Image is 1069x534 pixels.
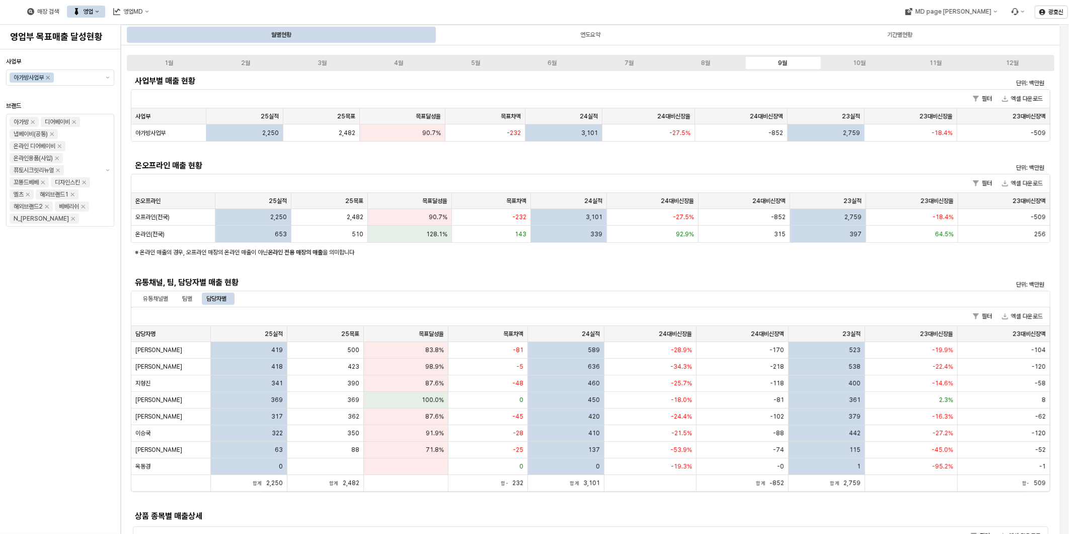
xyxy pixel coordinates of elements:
span: 합계 [570,480,583,486]
span: -170 [770,346,784,354]
div: Remove 아가방사업부 [46,76,50,80]
span: 64.5% [935,230,954,238]
label: 1월 [130,58,207,68]
span: -27.2% [933,429,953,437]
label: 9월 [744,58,820,68]
span: 98.9% [425,363,444,371]
span: 232 [512,480,523,487]
span: 2,759 [843,128,860,137]
div: 9월 [778,59,787,66]
div: 온라인 디어베이비 [14,141,55,151]
label: 5월 [437,58,514,68]
h5: 온오프라인 매출 현황 [135,161,816,171]
span: -102 [770,413,784,421]
span: 3,101 [586,213,602,221]
div: MD page 이동 [899,6,1004,18]
span: -62 [1035,413,1046,421]
span: [PERSON_NAME] [135,446,182,454]
button: 제안 사항 표시 [102,114,114,226]
span: 0 [596,462,600,471]
span: -21.5% [671,429,692,437]
div: 2월 [241,59,250,66]
div: 퓨토시크릿리뉴얼 [14,165,54,175]
div: Remove 온라인 디어베이비 [57,144,61,148]
div: 영업MD [123,8,143,15]
span: -1 [1039,462,1046,471]
span: 143 [515,230,526,238]
span: 2,482 [339,128,355,137]
span: -509 [1031,128,1046,137]
div: 엘츠 [14,189,24,199]
div: 12월 [1006,59,1019,66]
span: 오프라인(전국) [135,213,170,221]
div: 4월 [394,59,403,66]
div: MD page [PERSON_NAME] [915,8,991,15]
span: 합계 [756,480,770,486]
div: Remove 아가방 [31,120,35,124]
span: 315 [774,230,786,238]
label: 7월 [591,58,667,68]
span: 이승국 [135,429,150,437]
div: 온라인용품(사입) [14,153,53,163]
span: 128.1% [426,230,447,238]
span: 317 [271,413,283,421]
span: 24대비신장율 [657,112,691,120]
div: 해외브랜드2 [14,202,43,212]
span: 362 [348,413,359,421]
span: 24대비신장액 [751,329,784,338]
span: 397 [850,230,862,238]
span: 23실적 [843,329,861,338]
font: 엑셀 다운로드 [1011,178,1043,188]
span: 24대비신장율 [659,329,692,338]
span: 256 [1034,230,1046,238]
span: 24대비신장율 [661,196,694,205]
span: -104 [1031,346,1046,354]
div: 유통채널별 [143,293,168,305]
span: -28.9% [671,346,692,354]
span: 24실적 [584,196,602,205]
div: 유통채널별 [137,293,174,305]
button: 제안 사항 표시 [102,70,114,85]
span: -852 [771,213,786,221]
button: 필터 [969,177,996,189]
span: 목표차액 [501,112,521,120]
span: 23실적 [844,196,862,205]
span: 목표차액 [506,196,526,205]
span: 115 [850,446,861,454]
span: 589 [588,346,600,354]
span: 2,250 [270,213,287,221]
span: -18.4% [933,213,954,221]
span: 538 [849,363,861,371]
span: 341 [271,379,283,387]
div: 7월 [625,59,634,66]
span: 100.0% [422,396,444,404]
span: 25목표 [345,196,363,205]
span: 2.3% [939,396,953,404]
div: 매장 검색 [21,6,65,18]
div: 베베리쉬 [59,202,79,212]
span: 90.7% [429,213,447,221]
span: 지형진 [135,379,150,387]
span: 87.6% [425,413,444,421]
div: 월별현황 [271,29,291,41]
span: 온라인(전국) [135,230,165,238]
span: 25실적 [265,329,283,338]
span: 24실적 [582,329,600,338]
label: 11월 [897,58,974,68]
span: -18.4% [932,128,953,137]
div: 8월 [701,59,710,66]
span: 88 [351,446,359,454]
span: -852 [769,128,783,137]
div: 영업MD [107,6,155,18]
span: 91.9% [426,429,444,437]
span: 2,759 [844,480,861,487]
span: 25목표 [341,329,359,338]
label: 6월 [514,58,590,68]
div: 꼬똥드베베 [14,177,39,187]
span: -45 [512,413,523,421]
span: 23대비신장액 [1013,112,1046,120]
span: 3,101 [581,128,598,137]
p: ※ 온라인 매출의 경우, 오프라인 매장의 온라인 매출이 아닌 을 의미합니다 [135,248,893,257]
span: 온오프라인 [135,196,161,205]
span: 23대비신장액 [1013,196,1046,205]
